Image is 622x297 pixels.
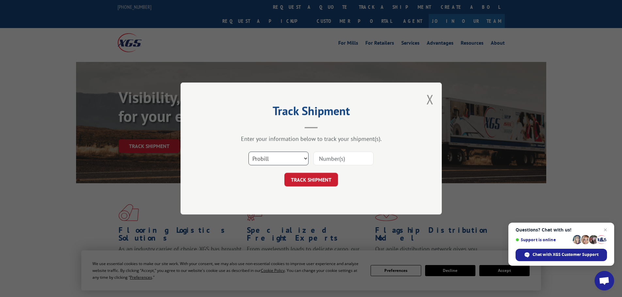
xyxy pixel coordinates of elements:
[313,152,374,165] input: Number(s)
[213,135,409,142] div: Enter your information below to track your shipment(s).
[533,252,598,258] span: Chat with XGS Customer Support
[516,227,607,232] span: Questions? Chat with us!
[601,226,609,234] span: Close chat
[284,173,338,186] button: TRACK SHIPMENT
[516,249,607,261] div: Chat with XGS Customer Support
[426,91,434,108] button: Close modal
[213,106,409,119] h2: Track Shipment
[595,271,614,290] div: Open chat
[516,237,570,242] span: Support is online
